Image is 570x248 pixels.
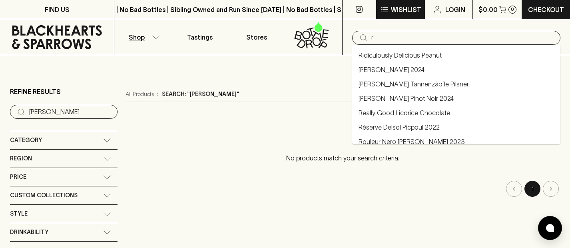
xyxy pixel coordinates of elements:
a: Réserve Delsol Picpoul 2022 [359,122,440,132]
img: bubble-icon [546,224,554,232]
p: Stores [246,32,267,42]
a: [PERSON_NAME] Pinot Noir 2024 [359,94,454,103]
p: Refine Results [10,87,61,96]
a: Tastings [171,19,228,55]
div: Style [10,205,118,223]
p: Search: "[PERSON_NAME]" [162,90,239,98]
p: Checkout [528,5,564,14]
div: Price [10,168,118,186]
p: › [157,90,159,98]
div: Region [10,150,118,168]
p: FIND US [45,5,70,14]
p: Shop [129,32,145,42]
p: $0.00 [478,5,498,14]
a: All Products [126,90,154,98]
a: Ridiculously Delicious Peanut [359,50,442,60]
button: page 1 [524,181,540,197]
a: Stores [228,19,285,55]
p: No products match your search criteria. [126,145,560,171]
div: Category [10,131,118,149]
span: Custom Collections [10,190,78,200]
div: Drinkability [10,223,118,241]
nav: pagination navigation [126,181,560,197]
a: Rouleur Nero [PERSON_NAME] 2023 [359,137,465,146]
span: Category [10,135,42,145]
span: Drinkability [10,227,48,237]
span: Price [10,172,26,182]
input: Try "Pinot noir" [371,31,554,44]
p: Wishlist [391,5,421,14]
p: 0 [511,7,514,12]
input: Try “Pinot noir” [29,106,111,118]
a: [PERSON_NAME] 2024 [359,65,425,74]
span: Style [10,209,28,219]
span: Region [10,154,32,164]
p: Login [445,5,465,14]
a: [PERSON_NAME] Tannenzäpfle Pilsner [359,79,469,89]
a: Really Good Licorice Chocolate [359,108,450,118]
div: Custom Collections [10,186,118,204]
p: Tastings [187,32,213,42]
button: Shop [114,19,171,55]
